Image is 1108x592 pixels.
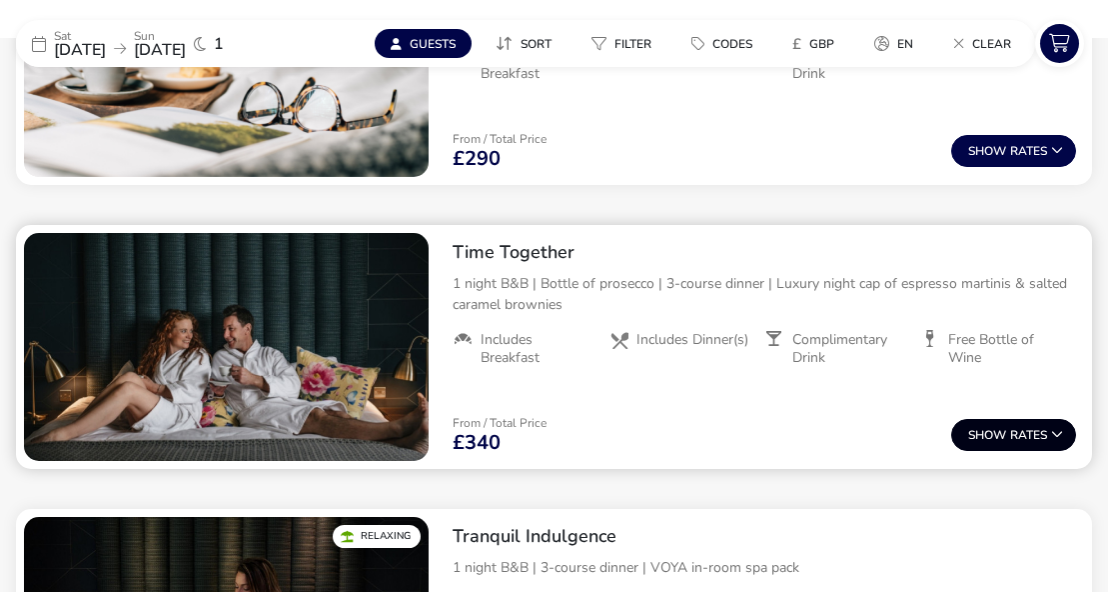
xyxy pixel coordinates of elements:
[437,225,1092,383] div: Time Together1 night B&B | Bottle of prosecco | 3-course dinner | Luxury night cap of espresso ma...
[453,433,501,453] span: £340
[375,29,480,58] naf-pibe-menu-bar-item: Guests
[972,36,1011,52] span: Clear
[858,29,937,58] naf-pibe-menu-bar-item: en
[937,29,1035,58] naf-pibe-menu-bar-item: Clear
[776,29,850,58] button: £GBP
[968,145,1010,158] span: Show
[410,36,456,52] span: Guests
[453,241,1076,264] h2: Time Together
[809,36,834,52] span: GBP
[897,36,913,52] span: en
[54,39,106,61] span: [DATE]
[858,29,929,58] button: en
[453,133,547,145] p: From / Total Price
[24,233,429,461] swiper-slide: 1 / 1
[333,525,421,548] div: Relaxing
[453,525,1076,548] h2: Tranquil Indulgence
[675,29,776,58] naf-pibe-menu-bar-item: Codes
[16,20,316,67] div: Sat[DATE]Sun[DATE]1
[453,417,547,429] p: From / Total Price
[453,149,501,169] span: £290
[481,331,592,367] span: Includes Breakfast
[453,273,1076,315] p: 1 night B&B | Bottle of prosecco | 3-course dinner | Luxury night cap of espresso martinis & salt...
[575,29,667,58] button: Filter
[54,30,106,42] p: Sat
[675,29,768,58] button: Codes
[375,29,472,58] button: Guests
[214,36,224,52] span: 1
[937,29,1027,58] button: Clear
[968,429,1010,442] span: Show
[712,36,752,52] span: Codes
[792,331,904,367] span: Complimentary Drink
[575,29,675,58] naf-pibe-menu-bar-item: Filter
[776,29,858,58] naf-pibe-menu-bar-item: £GBP
[614,36,651,52] span: Filter
[951,419,1076,451] button: ShowRates
[521,36,552,52] span: Sort
[636,331,748,349] span: Includes Dinner(s)
[792,34,801,54] i: £
[951,135,1076,167] button: ShowRates
[480,29,567,58] button: Sort
[453,557,1076,578] p: 1 night B&B | 3-course dinner | VOYA in-room spa pack
[948,331,1060,367] span: Free Bottle of Wine
[134,39,186,61] span: [DATE]
[134,30,186,42] p: Sun
[480,29,575,58] naf-pibe-menu-bar-item: Sort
